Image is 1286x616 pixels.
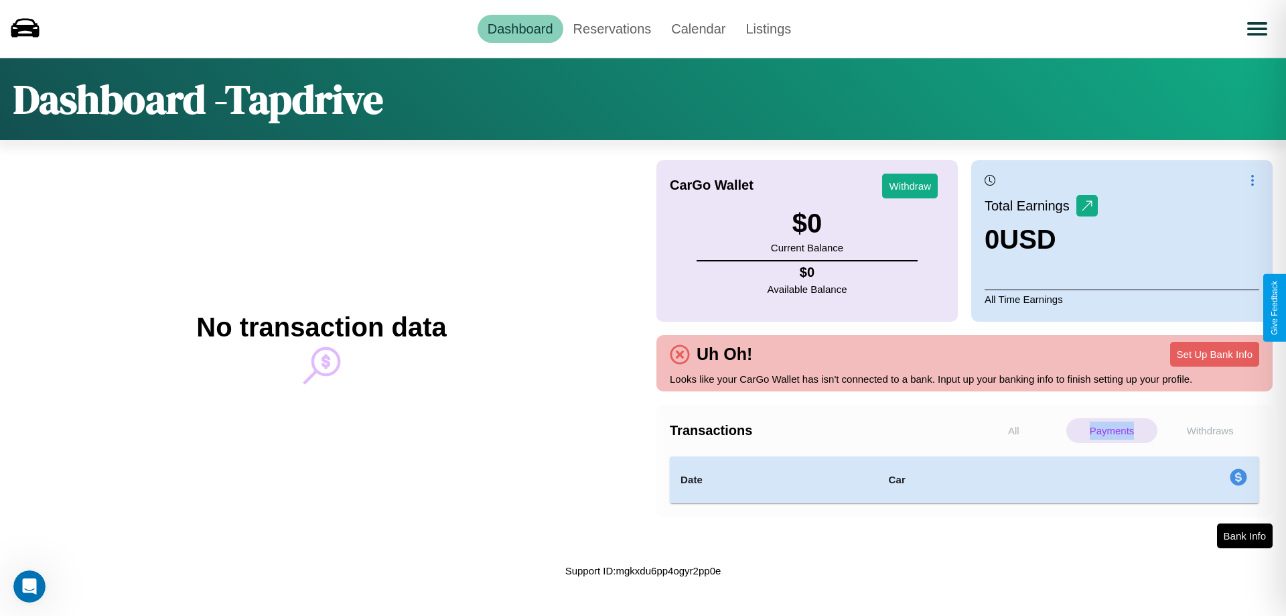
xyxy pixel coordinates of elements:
[13,72,383,127] h1: Dashboard - Tapdrive
[985,225,1098,255] h3: 0 USD
[985,290,1259,308] p: All Time Earnings
[771,239,843,257] p: Current Balance
[670,456,1259,503] table: simple table
[771,208,843,239] h3: $ 0
[1217,523,1273,548] button: Bank Info
[768,265,847,280] h4: $ 0
[985,194,1076,218] p: Total Earnings
[478,15,563,43] a: Dashboard
[1164,418,1256,443] p: Withdraws
[565,562,721,580] p: Support ID: mgkxdu6pp4ogyr2pp0e
[563,15,662,43] a: Reservations
[968,418,1060,443] p: All
[661,15,735,43] a: Calendar
[882,174,938,198] button: Withdraw
[690,345,759,364] h4: Uh Oh!
[1170,342,1259,367] button: Set Up Bank Info
[735,15,801,43] a: Listings
[670,423,964,438] h4: Transactions
[768,280,847,298] p: Available Balance
[1066,418,1158,443] p: Payments
[1270,281,1279,335] div: Give Feedback
[681,472,867,488] h4: Date
[13,570,46,603] iframe: Intercom live chat
[670,370,1259,388] p: Looks like your CarGo Wallet has isn't connected to a bank. Input up your banking info to finish ...
[670,178,754,193] h4: CarGo Wallet
[196,312,446,343] h2: No transaction data
[1238,10,1276,48] button: Open menu
[888,472,1050,488] h4: Car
